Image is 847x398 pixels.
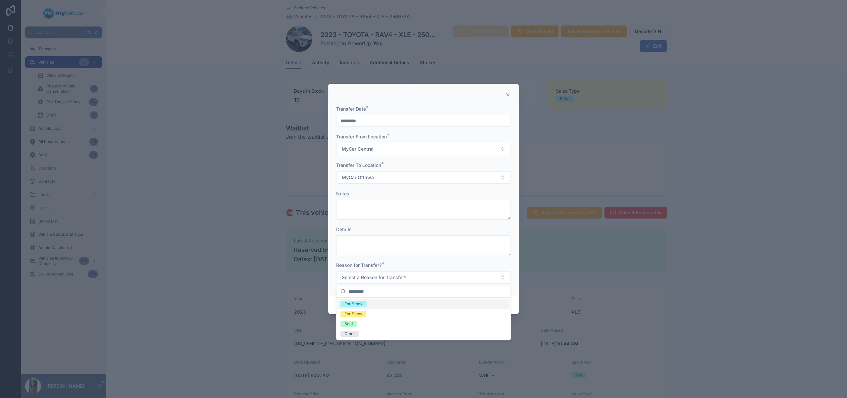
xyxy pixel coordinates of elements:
[336,298,511,340] div: Suggestions
[336,191,349,196] span: Notes
[344,301,363,307] div: For Stock
[336,162,381,168] span: Transfer To Location
[336,262,381,268] span: Reason for Transfer?
[342,146,374,152] span: MyCar Central
[336,106,366,112] span: Transfer Date
[336,271,511,284] button: Select Button
[336,171,511,184] button: Select Button
[344,311,362,317] div: For Show
[336,226,352,232] span: Details
[336,134,387,139] span: Transfer From Location
[344,331,355,337] div: Other
[342,274,406,281] span: Select a Reason for Transfer?
[336,143,511,155] button: Select Button
[342,174,374,181] span: MyCar Ottawa
[344,321,353,327] div: Sold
